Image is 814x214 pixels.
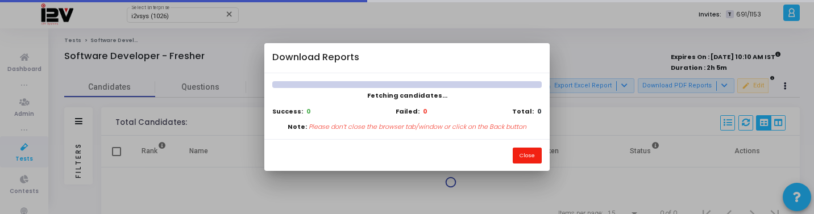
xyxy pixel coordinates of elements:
[306,107,311,116] b: 0
[423,107,427,116] b: 0
[396,107,420,116] b: Failed:
[272,51,359,65] h4: Download Reports
[537,107,542,116] b: 0
[288,122,307,132] b: Note:
[512,107,534,116] b: Total:
[513,148,542,163] button: Close
[367,91,447,100] span: Fetching candidates...
[272,107,303,116] b: Success:
[309,122,526,132] p: Please don’t close the browser tab/window or click on the Back button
